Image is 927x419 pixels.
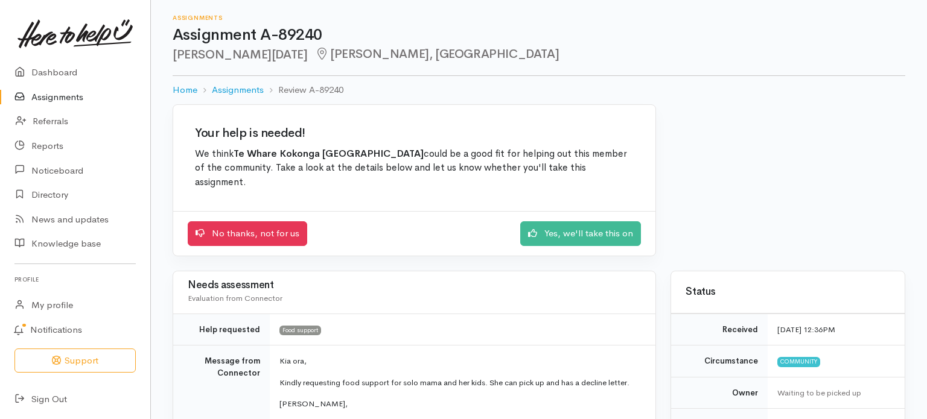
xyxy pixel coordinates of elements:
[173,83,197,97] a: Home
[279,355,641,367] p: Kia ora,
[234,148,424,160] b: Te Whare Kokonga [GEOGRAPHIC_DATA]
[212,83,264,97] a: Assignments
[686,286,890,298] h3: Status
[314,46,559,61] span: [PERSON_NAME], [GEOGRAPHIC_DATA]
[279,398,641,410] p: [PERSON_NAME],
[188,280,641,291] h3: Needs assessment
[777,324,835,335] time: [DATE] 12:36PM
[279,326,321,335] span: Food support
[188,293,282,303] span: Evaluation from Connector
[173,313,270,345] td: Help requested
[671,377,768,409] td: Owner
[279,377,641,389] p: Kindly requesting food support for solo mama and her kids. She can pick up and has a decline letter.
[671,345,768,377] td: Circumstance
[777,357,820,367] span: Community
[173,48,905,61] h2: [PERSON_NAME][DATE]
[173,76,905,104] nav: breadcrumb
[14,271,136,288] h6: Profile
[188,221,307,246] a: No thanks, not for us
[777,387,890,399] div: Waiting to be picked up
[195,127,634,140] h2: Your help is needed!
[195,147,634,190] p: We think could be a good fit for helping out this member of the community. Take a look at the det...
[173,27,905,44] h1: Assignment A-89240
[173,14,905,21] h6: Assignments
[671,313,768,345] td: Received
[520,221,641,246] a: Yes, we'll take this on
[264,83,343,97] li: Review A-89240
[14,348,136,373] button: Support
